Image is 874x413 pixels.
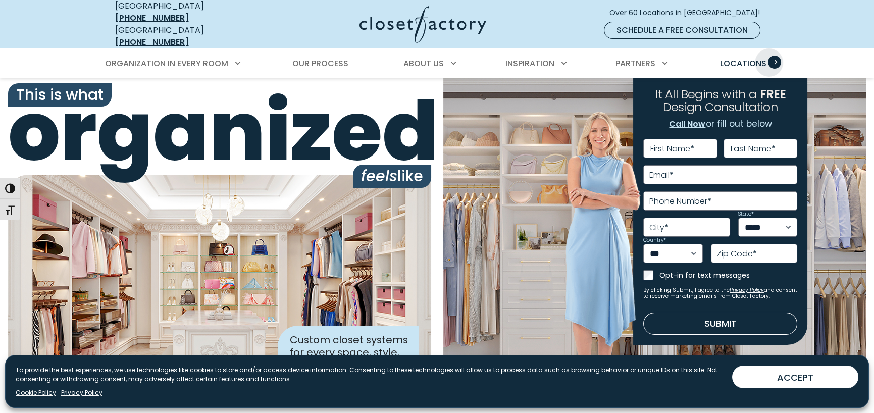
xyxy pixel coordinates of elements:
span: like [353,165,431,188]
a: [PHONE_NUMBER] [115,12,189,24]
span: Organization in Every Room [105,58,228,69]
button: Submit [643,313,797,335]
img: Closet Factory designed closet [8,175,431,392]
label: Email [649,171,674,179]
a: Privacy Policy [730,286,764,294]
p: To provide the best experiences, we use technologies like cookies to store and/or access device i... [16,366,724,384]
label: Country [643,238,666,243]
label: Last Name [731,145,776,153]
label: First Name [650,145,694,153]
a: Over 60 Locations in [GEOGRAPHIC_DATA]! [609,4,768,22]
nav: Primary Menu [98,49,777,78]
label: Opt-in for text messages [659,270,797,280]
i: feels [361,165,397,187]
label: Phone Number [649,197,711,205]
small: By clicking Submit, I agree to the and consent to receive marketing emails from Closet Factory. [643,287,797,299]
span: Inspiration [505,58,554,69]
button: ACCEPT [732,366,858,388]
label: City [649,224,669,232]
span: It All Begins with a [655,86,756,102]
span: organized [8,90,431,173]
a: Privacy Policy [61,388,102,397]
img: Closet Factory Logo [359,6,486,43]
span: Over 60 Locations in [GEOGRAPHIC_DATA]! [609,8,768,18]
p: or fill out below [669,118,772,131]
span: Locations [719,58,766,69]
a: Schedule a Free Consultation [604,22,760,39]
span: About Us [403,58,444,69]
span: Design Consultation [663,99,778,116]
div: [GEOGRAPHIC_DATA] [115,24,262,48]
span: Our Process [292,58,348,69]
a: Call Now [669,118,706,131]
div: Custom closet systems for every space, style, and budget [278,326,419,380]
label: State [738,212,754,217]
label: Zip Code [717,250,757,258]
span: Partners [615,58,655,69]
a: Cookie Policy [16,388,56,397]
span: FREE [759,86,786,102]
a: [PHONE_NUMBER] [115,36,189,48]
